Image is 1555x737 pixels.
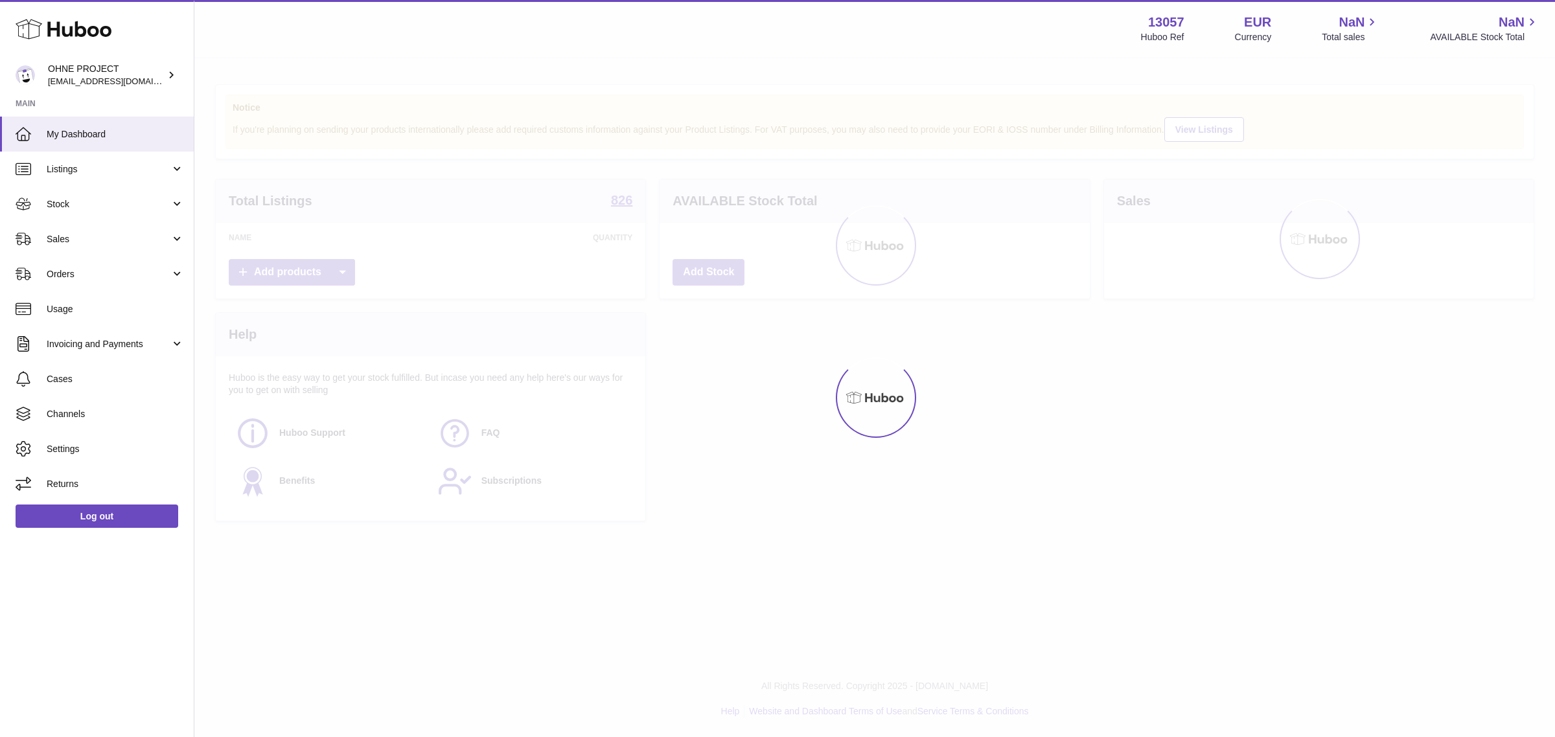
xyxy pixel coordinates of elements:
span: Returns [47,478,184,490]
a: NaN AVAILABLE Stock Total [1430,14,1539,43]
img: internalAdmin-13057@internal.huboo.com [16,65,35,85]
span: Listings [47,163,170,176]
div: Huboo Ref [1141,31,1184,43]
strong: EUR [1244,14,1271,31]
span: Orders [47,268,170,280]
a: NaN Total sales [1322,14,1379,43]
span: Channels [47,408,184,420]
div: OHNE PROJECT [48,63,165,87]
span: [EMAIL_ADDRESS][DOMAIN_NAME] [48,76,190,86]
span: Total sales [1322,31,1379,43]
span: NaN [1339,14,1365,31]
span: Cases [47,373,184,385]
div: Currency [1235,31,1272,43]
span: Stock [47,198,170,210]
span: Settings [47,443,184,455]
span: My Dashboard [47,128,184,141]
span: AVAILABLE Stock Total [1430,31,1539,43]
span: NaN [1499,14,1525,31]
span: Sales [47,233,170,245]
span: Usage [47,303,184,315]
a: Log out [16,505,178,528]
span: Invoicing and Payments [47,338,170,350]
strong: 13057 [1148,14,1184,31]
